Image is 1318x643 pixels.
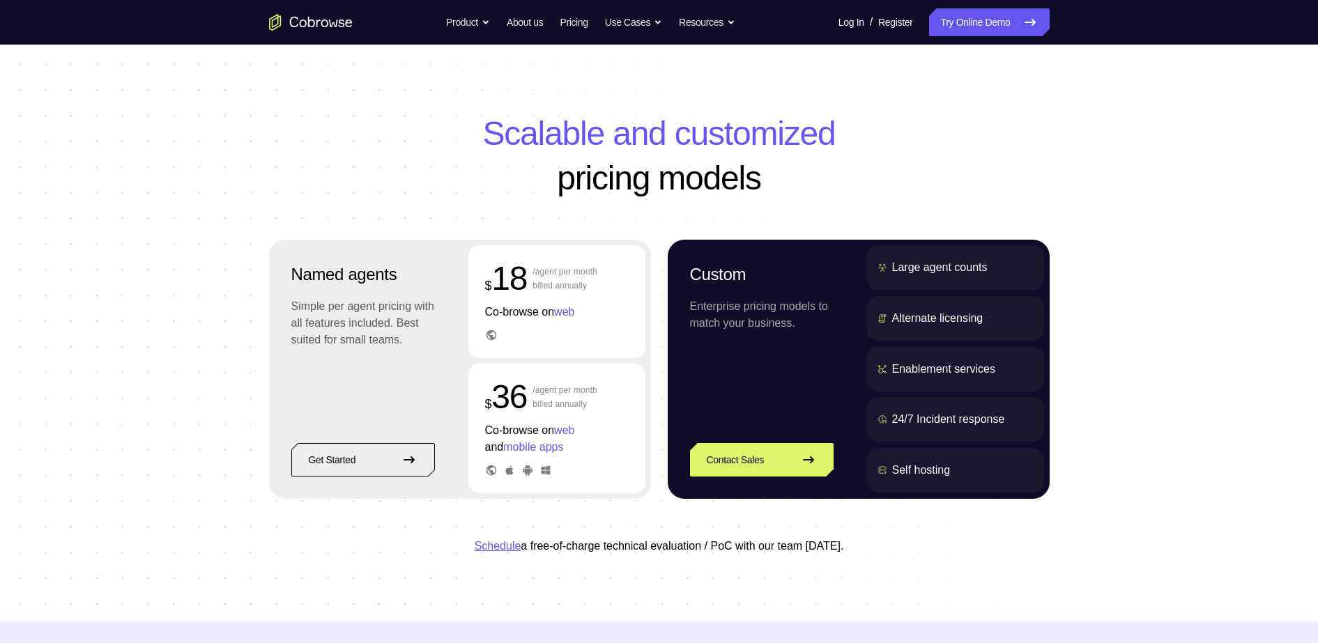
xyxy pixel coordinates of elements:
[291,443,435,477] a: Get started
[446,8,490,36] button: Product
[892,259,988,276] div: Large agent counts
[892,462,951,479] div: Self hosting
[291,298,435,348] p: Simple per agent pricing with all features included. Best suited for small teams.
[485,375,528,419] p: 36
[878,8,912,36] a: Register
[838,8,864,36] a: Log In
[679,8,735,36] button: Resources
[485,256,528,301] p: 18
[269,538,1050,555] p: a free-of-charge technical evaluation / PoC with our team [DATE].
[291,262,435,287] h2: Named agents
[605,8,662,36] button: Use Cases
[269,14,353,31] a: Go to the home page
[485,422,629,456] p: Co-browse on and
[892,411,1005,428] div: 24/7 Incident response
[929,8,1049,36] a: Try Online Demo
[475,540,521,552] a: Schedule
[892,361,996,378] div: Enablement services
[485,397,492,411] span: $
[503,441,563,453] span: mobile apps
[554,424,574,436] span: web
[690,262,834,287] h2: Custom
[532,375,597,419] p: /agent per month billed annually
[892,310,983,327] div: Alternate licensing
[532,256,597,301] p: /agent per month billed annually
[485,304,629,320] p: Co-browse on
[560,8,588,36] a: Pricing
[554,306,574,318] span: web
[507,8,543,36] a: About us
[269,111,1050,156] span: Scalable and customized
[870,14,873,31] span: /
[690,298,834,332] p: Enterprise pricing models to match your business.
[485,279,492,293] span: $
[269,111,1050,201] h1: pricing models
[690,443,834,477] a: Contact Sales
